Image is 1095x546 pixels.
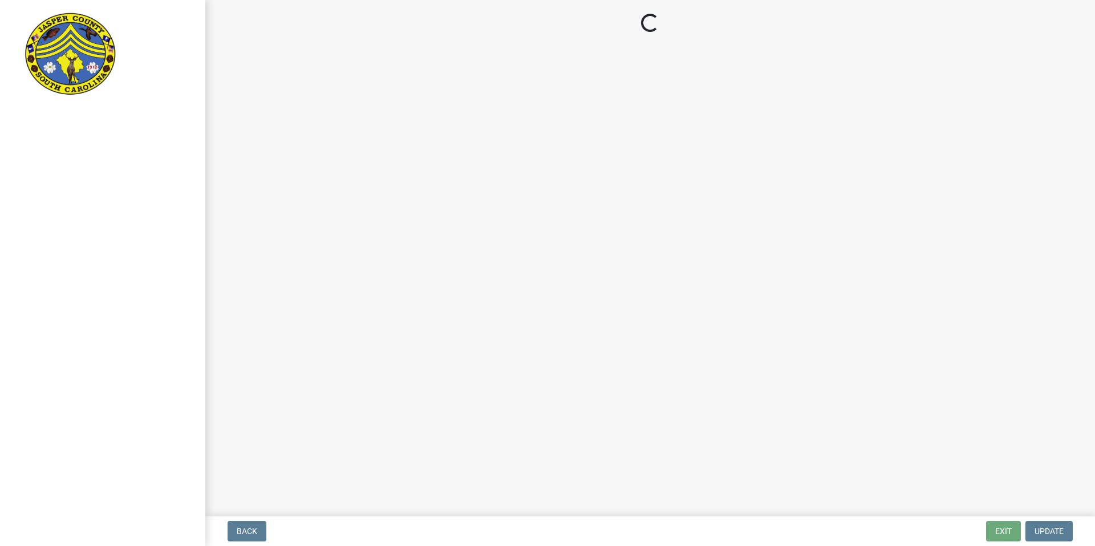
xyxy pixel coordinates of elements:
span: Back [237,527,257,536]
span: Update [1035,527,1064,536]
img: Jasper County, South Carolina [23,12,118,98]
button: Back [228,521,266,541]
button: Exit [986,521,1021,541]
button: Update [1025,521,1073,541]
